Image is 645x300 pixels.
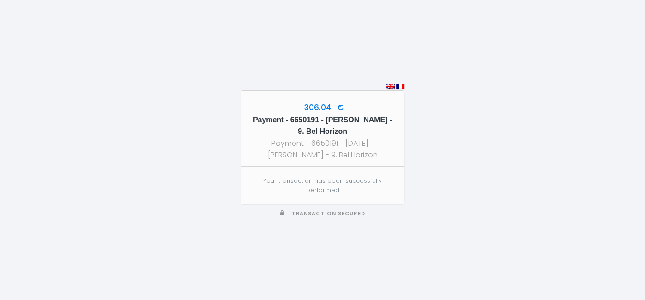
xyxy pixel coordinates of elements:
img: en.png [386,84,395,89]
h5: Payment - 6650191 - [PERSON_NAME] - 9. Bel Horizon [249,114,396,138]
p: Your transaction has been successfully performed [251,176,394,195]
span: Transaction secured [292,210,365,217]
span: 306.04 € [302,102,344,113]
img: fr.png [396,84,404,89]
div: Payment - 6650191 - [DATE] - [PERSON_NAME] - 9. Bel Horizon [249,138,396,161]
